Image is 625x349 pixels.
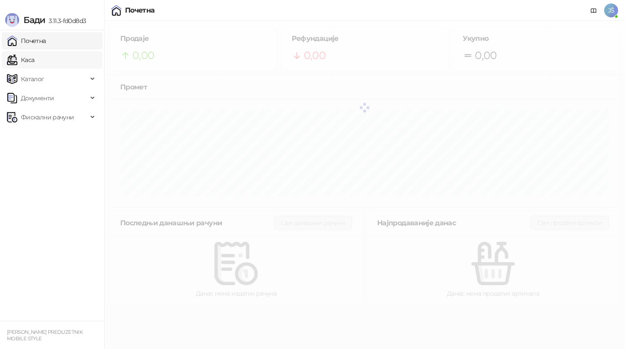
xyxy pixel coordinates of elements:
span: Каталог [21,70,44,88]
span: JŠ [604,3,618,17]
span: Документи [21,89,54,107]
img: Logo [5,13,19,27]
a: Каса [7,51,34,69]
div: Почетна [125,7,155,14]
a: Документација [587,3,601,17]
span: 3.11.3-fd0d8d3 [45,17,86,25]
small: [PERSON_NAME] PREDUZETNIK MOBILE STYLE [7,329,82,342]
a: Почетна [7,32,46,49]
span: Фискални рачуни [21,109,74,126]
span: Бади [23,15,45,25]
